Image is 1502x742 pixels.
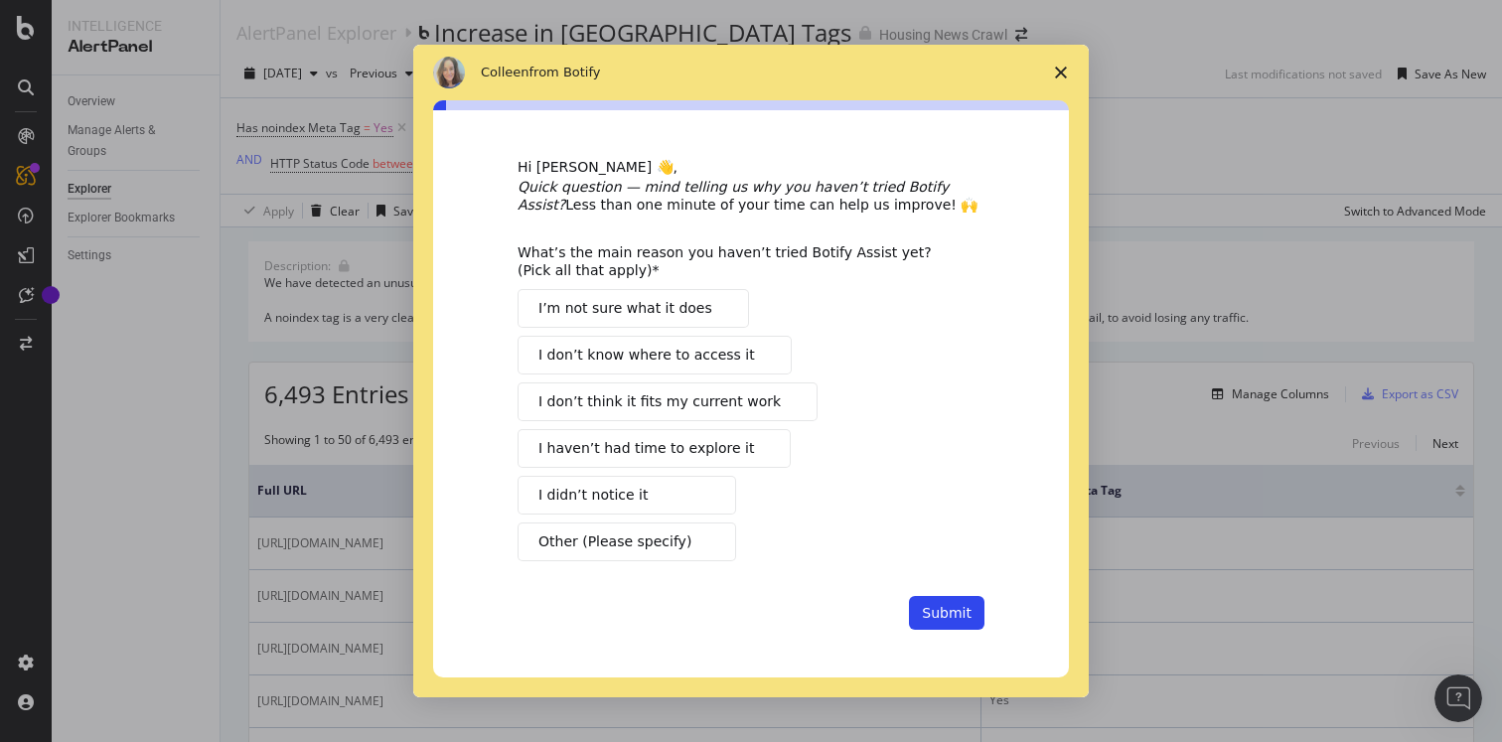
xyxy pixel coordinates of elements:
span: I didn’t notice it [538,485,648,506]
span: I don’t think it fits my current work [538,391,781,412]
div: Hi [PERSON_NAME] 👋, [518,158,984,178]
div: What’s the main reason you haven’t tried Botify Assist yet? (Pick all that apply) [518,243,955,279]
img: Profile image for Colleen [433,57,465,88]
span: I don’t know where to access it [538,345,755,366]
button: I don’t think it fits my current work [518,382,818,421]
span: Other (Please specify) [538,531,691,552]
button: I’m not sure what it does [518,289,749,328]
i: Quick question — mind telling us why you haven’t tried Botify Assist? [518,179,949,213]
span: Close survey [1033,45,1089,100]
button: I didn’t notice it [518,476,736,515]
button: I haven’t had time to explore it [518,429,791,468]
span: I’m not sure what it does [538,298,712,319]
span: from Botify [529,65,601,79]
div: Less than one minute of your time can help us improve! 🙌 [518,178,984,214]
span: Colleen [481,65,529,79]
button: Other (Please specify) [518,522,736,561]
button: Submit [909,596,984,630]
button: I don’t know where to access it [518,336,792,374]
span: I haven’t had time to explore it [538,438,754,459]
